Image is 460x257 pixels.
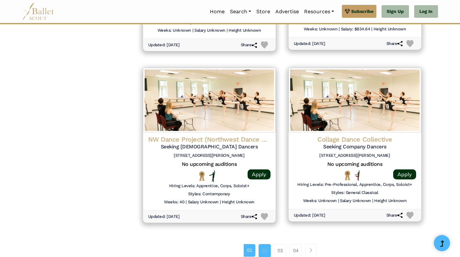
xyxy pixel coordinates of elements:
[143,68,276,133] img: Logo
[343,170,352,180] img: National
[241,42,257,48] h6: Share
[148,144,271,150] h5: Seeking [DEMOGRAPHIC_DATA] Dancers
[207,5,227,18] a: Home
[158,28,191,33] h6: Weeks: Unknown
[261,41,268,49] img: Heart
[355,170,360,181] img: All
[209,170,215,182] img: Flat
[372,198,373,204] h6: |
[341,27,370,32] h6: Salary: $834.64
[274,244,286,257] a: 03
[345,8,350,15] img: gem.svg
[241,214,257,220] h6: Share
[244,244,320,257] nav: Page navigation example
[254,5,273,18] a: Store
[229,28,261,33] h6: Height Unknown
[373,27,406,32] h6: Height Unknown
[297,182,412,187] h6: Hiring Levels: Pre-Professional, Apprentice, Corps, Soloist+
[406,40,414,48] img: Heart
[340,198,371,204] h6: Salary Unknown
[338,198,339,204] h6: |
[294,135,416,144] h4: Collage Dance Collective
[304,27,337,32] h6: Weeks: Unknown
[198,171,206,181] img: National
[148,214,180,220] h6: Updated: [DATE]
[331,190,378,196] h6: Styles: General Classical
[339,27,340,32] h6: |
[294,144,416,150] h5: Seeking Company Dancers
[374,198,406,204] h6: Height Unknown
[220,199,221,205] h6: |
[371,27,372,32] h6: |
[148,153,271,158] h6: [STREET_ADDRESS][PERSON_NAME]
[294,153,416,158] h6: [STREET_ADDRESS][PERSON_NAME]
[294,41,325,47] h6: Updated: [DATE]
[302,5,337,18] a: Resources
[188,199,219,205] h6: Salary Unknown
[259,244,271,257] a: 02
[393,169,416,179] a: Apply
[227,28,228,33] h6: |
[289,68,421,133] img: Logo
[169,183,250,189] h6: Hiring Levels: Apprentice, Corps, Soloist+
[186,199,187,205] h6: |
[294,161,416,168] h5: No upcoming auditions
[294,213,325,218] h6: Updated: [DATE]
[148,42,180,48] h6: Updated: [DATE]
[192,28,193,33] h6: |
[148,135,271,144] h4: NW Dance Project (Northwest Dance Project)
[261,213,268,220] img: Heart
[222,199,254,205] h6: Height Unknown
[303,198,337,204] h6: Weeks: Unknown
[290,244,302,257] a: 04
[351,8,373,15] span: Subscribe
[148,161,271,168] h5: No upcoming auditions
[406,212,414,219] img: Heart
[386,41,403,47] h6: Share
[342,5,376,18] a: Subscribe
[414,5,438,18] a: Log In
[227,5,254,18] a: Search
[188,191,230,197] h6: Styles: Contemporary
[273,5,302,18] a: Advertise
[244,244,255,256] a: 01
[194,28,225,33] h6: Salary Unknown
[248,169,271,179] a: Apply
[382,5,409,18] a: Sign Up
[164,199,184,205] h6: Weeks: 40
[386,213,403,218] h6: Share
